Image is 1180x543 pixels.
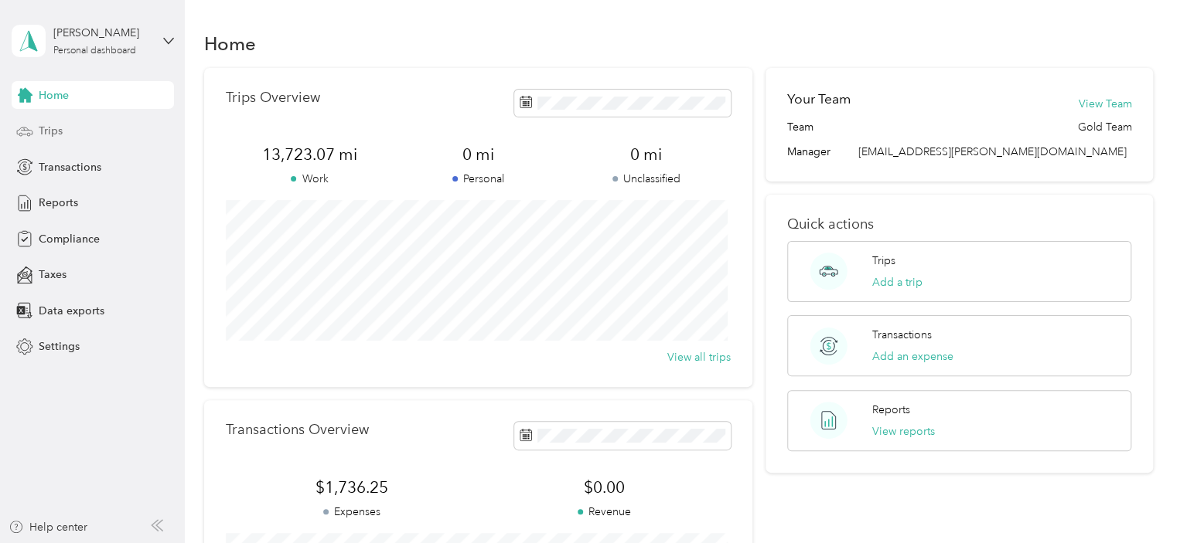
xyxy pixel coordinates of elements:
[39,195,78,211] span: Reports
[226,144,394,165] span: 13,723.07 mi
[39,338,80,355] span: Settings
[562,144,731,165] span: 0 mi
[226,504,478,520] p: Expenses
[787,119,813,135] span: Team
[39,159,101,175] span: Transactions
[1093,456,1180,543] iframe: Everlance-gr Chat Button Frame
[872,274,923,290] button: Add a trip
[787,216,1131,232] p: Quick actions
[667,349,731,365] button: View all trips
[872,348,953,365] button: Add an expense
[53,46,136,56] div: Personal dashboard
[1078,96,1131,112] button: View Team
[394,144,562,165] span: 0 mi
[39,123,63,139] span: Trips
[562,171,731,187] p: Unclassified
[9,519,87,535] button: Help center
[394,171,562,187] p: Personal
[53,25,150,41] div: [PERSON_NAME]
[226,90,320,106] p: Trips Overview
[787,144,830,160] span: Manager
[39,87,69,104] span: Home
[226,422,369,438] p: Transactions Overview
[787,90,851,109] h2: Your Team
[478,477,730,498] span: $0.00
[226,171,394,187] p: Work
[39,266,67,283] span: Taxes
[1077,119,1131,135] span: Gold Team
[872,423,935,439] button: View reports
[872,253,895,269] p: Trips
[226,477,478,498] span: $1,736.25
[858,145,1126,158] span: [EMAIL_ADDRESS][PERSON_NAME][DOMAIN_NAME]
[204,36,256,52] h1: Home
[478,504,730,520] p: Revenue
[39,231,100,247] span: Compliance
[39,303,104,319] span: Data exports
[872,402,910,418] p: Reports
[872,327,932,343] p: Transactions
